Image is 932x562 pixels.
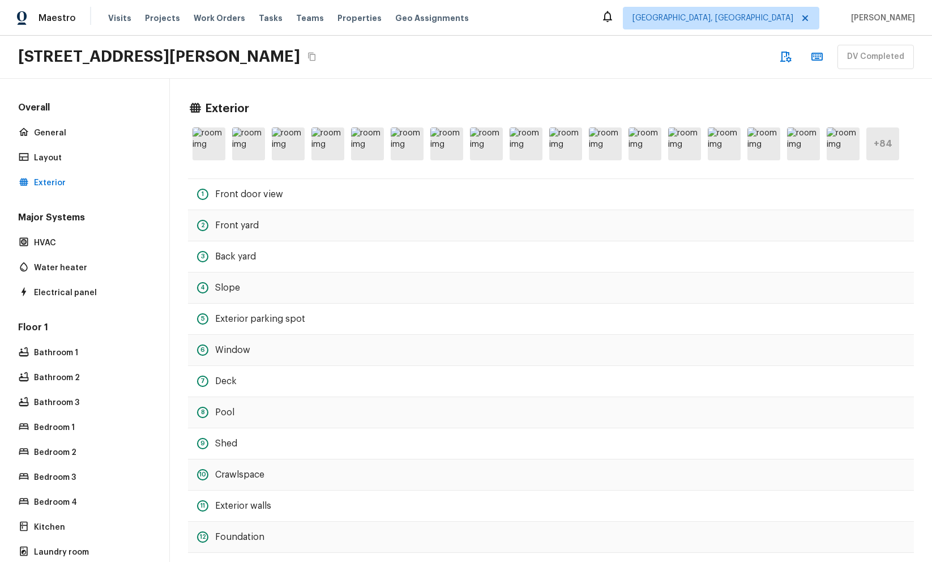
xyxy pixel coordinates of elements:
[34,397,147,408] p: Bathroom 3
[39,12,76,24] span: Maestro
[787,127,820,160] img: room img
[34,547,147,558] p: Laundry room
[18,46,300,67] h2: [STREET_ADDRESS][PERSON_NAME]
[205,101,249,116] h4: Exterior
[197,500,208,512] div: 11
[197,220,208,231] div: 2
[311,127,344,160] img: room img
[215,406,234,419] h5: Pool
[194,12,245,24] span: Work Orders
[34,522,147,533] p: Kitchen
[145,12,180,24] span: Projects
[337,12,382,24] span: Properties
[197,344,208,356] div: 6
[197,376,208,387] div: 7
[305,49,319,64] button: Copy Address
[259,14,283,22] span: Tasks
[232,127,265,160] img: room img
[391,127,424,160] img: room img
[215,500,271,512] h5: Exterior walls
[197,282,208,293] div: 4
[215,375,237,388] h5: Deck
[108,12,131,24] span: Visits
[215,344,250,356] h5: Window
[34,237,147,249] p: HVAC
[215,437,237,450] h5: Shed
[668,127,701,160] img: room img
[470,127,503,160] img: room img
[215,469,264,481] h5: Crawlspace
[272,127,305,160] img: room img
[16,321,153,336] h5: Floor 1
[34,497,147,508] p: Bedroom 4
[197,407,208,418] div: 8
[589,127,622,160] img: room img
[351,127,384,160] img: room img
[34,347,147,359] p: Bathroom 1
[827,127,860,160] img: room img
[215,219,259,232] h5: Front yard
[197,469,208,480] div: 10
[34,472,147,483] p: Bedroom 3
[34,262,147,274] p: Water heater
[197,313,208,325] div: 5
[193,127,225,160] img: room img
[16,211,153,226] h5: Major Systems
[215,313,305,325] h5: Exterior parking spot
[34,127,147,139] p: General
[847,12,915,24] span: [PERSON_NAME]
[215,250,256,263] h5: Back yard
[34,372,147,384] p: Bathroom 2
[215,531,264,543] h5: Foundation
[296,12,324,24] span: Teams
[197,531,208,543] div: 12
[632,12,793,24] span: [GEOGRAPHIC_DATA], [GEOGRAPHIC_DATA]
[510,127,542,160] img: room img
[708,127,741,160] img: room img
[34,422,147,433] p: Bedroom 1
[747,127,780,160] img: room img
[215,188,283,201] h5: Front door view
[215,282,240,294] h5: Slope
[629,127,661,160] img: room img
[549,127,582,160] img: room img
[34,177,147,189] p: Exterior
[430,127,463,160] img: room img
[197,251,208,262] div: 3
[395,12,469,24] span: Geo Assignments
[874,138,892,150] h5: + 84
[34,287,147,299] p: Electrical panel
[34,152,147,164] p: Layout
[197,189,208,200] div: 1
[34,447,147,458] p: Bedroom 2
[16,101,153,116] h5: Overall
[197,438,208,449] div: 9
